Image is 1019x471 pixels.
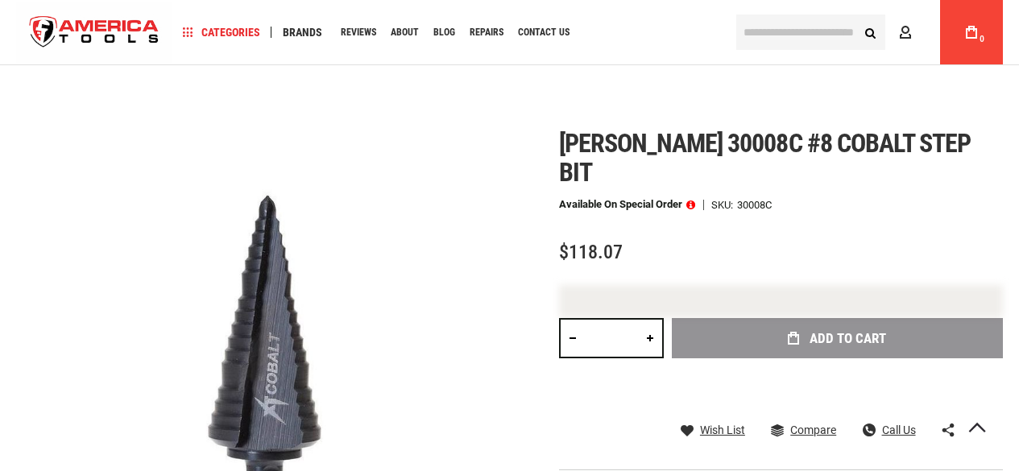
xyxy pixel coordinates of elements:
span: Repairs [470,27,503,37]
a: Compare [771,423,836,437]
a: Categories [176,22,267,43]
span: Contact Us [518,27,570,37]
strong: SKU [711,200,737,210]
span: Wish List [700,424,745,436]
span: Call Us [882,424,916,436]
a: Wish List [681,423,745,437]
a: About [383,22,426,43]
a: Blog [426,22,462,43]
a: Brands [275,22,329,43]
a: store logo [16,2,172,63]
a: Reviews [333,22,383,43]
div: 30008C [737,200,772,210]
span: Reviews [341,27,376,37]
span: 0 [980,35,984,43]
img: America Tools [16,2,172,63]
span: Compare [790,424,836,436]
p: Available on Special Order [559,199,695,210]
span: [PERSON_NAME] 30008c #8 cobalt step bit [559,128,971,188]
span: Categories [183,27,260,38]
span: $118.07 [559,241,623,263]
span: Brands [283,27,322,38]
a: Contact Us [511,22,577,43]
button: Search [855,17,885,48]
a: Repairs [462,22,511,43]
a: Call Us [863,423,916,437]
span: Blog [433,27,455,37]
span: About [391,27,419,37]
